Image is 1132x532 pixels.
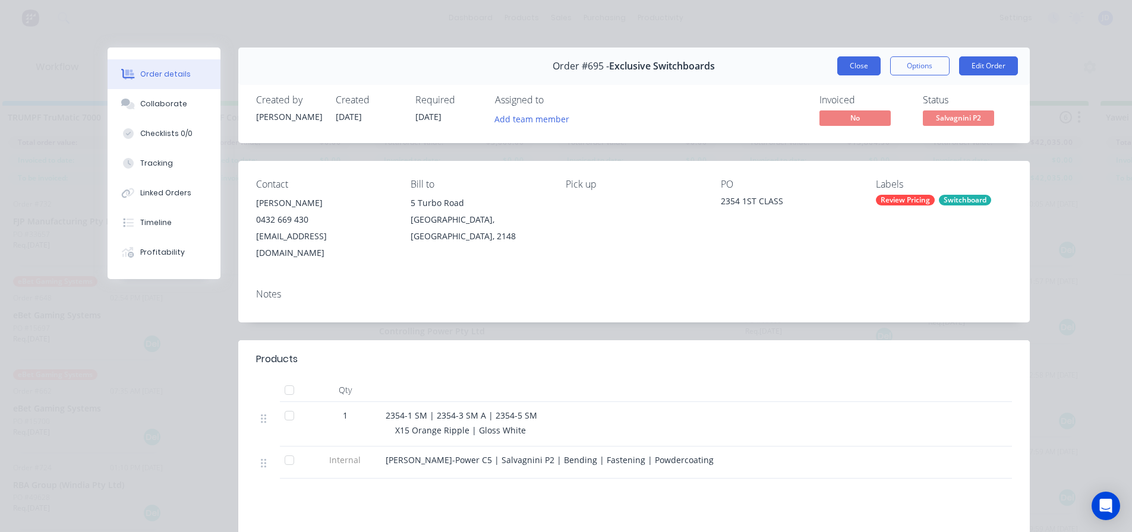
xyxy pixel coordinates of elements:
[336,94,401,106] div: Created
[819,110,891,125] span: No
[415,94,481,106] div: Required
[876,179,1012,190] div: Labels
[495,94,614,106] div: Assigned to
[876,195,935,205] div: Review Pricing
[140,128,193,139] div: Checklists 0/0
[140,99,187,109] div: Collaborate
[140,69,191,80] div: Order details
[256,110,321,123] div: [PERSON_NAME]
[108,178,220,208] button: Linked Orders
[959,56,1018,75] button: Edit Order
[336,111,362,122] span: [DATE]
[140,247,185,258] div: Profitability
[108,237,220,267] button: Profitability
[108,208,220,237] button: Timeline
[923,110,994,125] span: Salvagnini P2
[386,410,537,421] span: 2354-1 SM | 2354-3 SM A | 2354-5 SM
[837,56,881,75] button: Close
[108,148,220,178] button: Tracking
[488,110,575,126] button: Add team member
[140,188,191,198] div: Linked Orders
[256,289,1012,300] div: Notes
[890,56,950,75] button: Options
[721,195,857,211] div: 2354 1ST CLASS
[140,158,173,169] div: Tracking
[819,94,909,106] div: Invoiced
[256,228,392,261] div: [EMAIL_ADDRESS][DOMAIN_NAME]
[495,110,576,126] button: Add team member
[566,179,702,190] div: Pick up
[415,111,442,122] span: [DATE]
[923,94,1012,106] div: Status
[923,110,994,128] button: Salvagnini P2
[256,179,392,190] div: Contact
[314,454,376,466] span: Internal
[553,61,609,72] span: Order #695 -
[411,211,547,245] div: [GEOGRAPHIC_DATA], [GEOGRAPHIC_DATA], 2148
[1092,492,1120,520] div: Open Intercom Messenger
[939,195,991,205] div: Switchboard
[343,409,348,422] span: 1
[108,119,220,148] button: Checklists 0/0
[256,195,392,261] div: [PERSON_NAME]0432 669 430[EMAIL_ADDRESS][DOMAIN_NAME]
[411,179,547,190] div: Bill to
[721,179,857,190] div: PO
[256,94,321,106] div: Created by
[256,352,298,366] div: Products
[411,195,547,211] div: 5 Turbo Road
[310,378,381,402] div: Qty
[140,217,172,228] div: Timeline
[256,211,392,228] div: 0432 669 430
[256,195,392,211] div: [PERSON_NAME]
[411,195,547,245] div: 5 Turbo Road[GEOGRAPHIC_DATA], [GEOGRAPHIC_DATA], 2148
[609,61,715,72] span: Exclusive Switchboards
[108,59,220,89] button: Order details
[395,425,526,436] span: X15 Orange Ripple | Gloss White
[386,454,714,465] span: [PERSON_NAME]-Power C5 | Salvagnini P2 | Bending | Fastening | Powdercoating
[108,89,220,119] button: Collaborate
